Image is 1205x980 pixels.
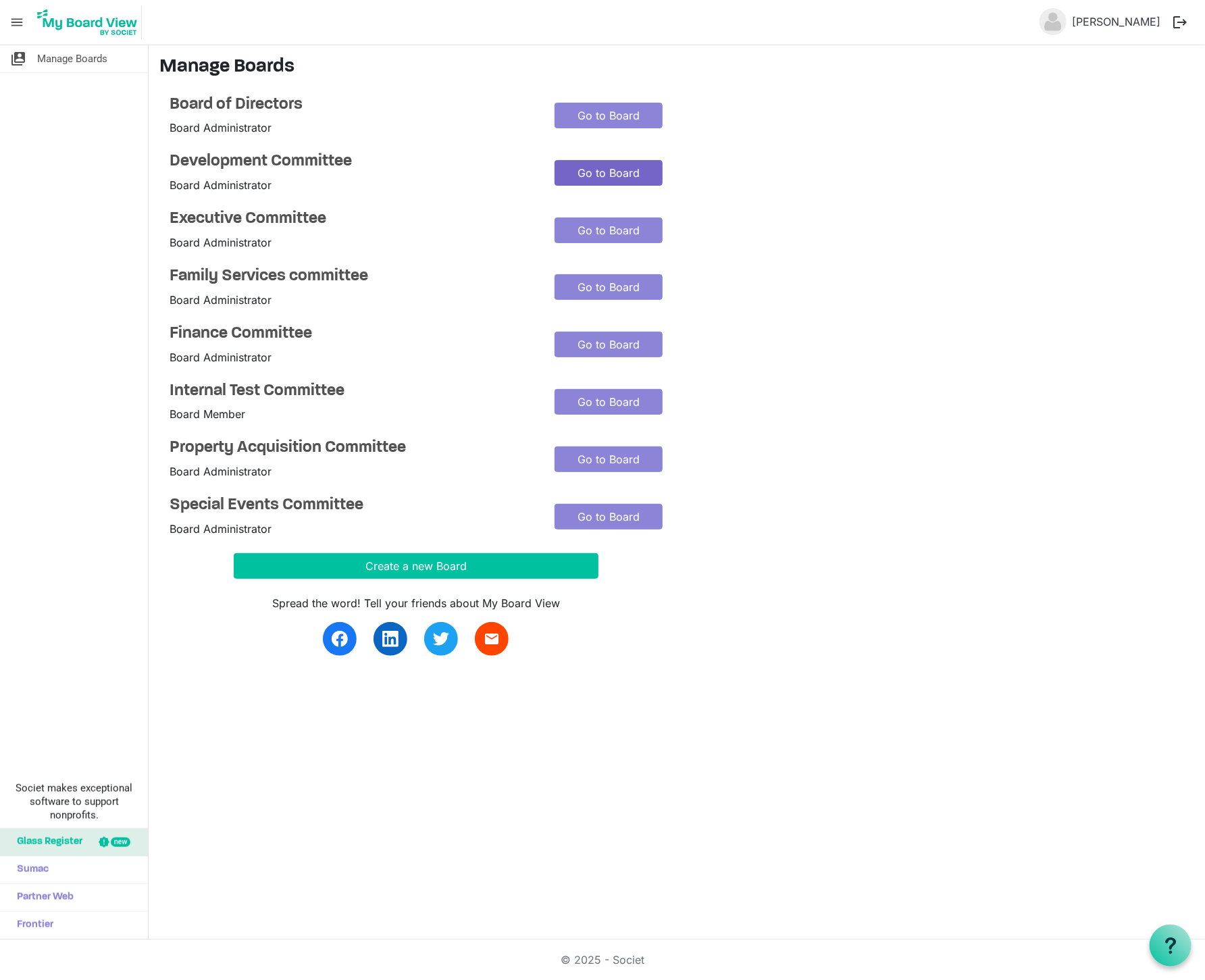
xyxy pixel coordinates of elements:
[170,236,272,249] span: Board Administrator
[10,912,53,939] span: Frontier
[555,103,663,128] a: Go to Board
[170,465,272,478] span: Board Administrator
[6,781,142,822] span: Societ makes exceptional software to support nonprofits.
[555,446,663,472] a: Go to Board
[111,837,130,847] div: new
[170,152,534,172] a: Development Committee
[10,829,82,856] span: Glass Register
[170,522,272,536] span: Board Administrator
[170,121,272,134] span: Board Administrator
[159,56,1194,79] h3: Manage Boards
[475,622,509,656] a: email
[170,382,534,401] a: Internal Test Committee
[555,217,663,243] a: Go to Board
[10,856,49,883] span: Sumac
[555,160,663,186] a: Go to Board
[33,5,147,39] a: My Board View Logo
[170,324,534,344] a: Finance Committee
[1040,8,1067,35] img: no-profile-picture.svg
[33,5,142,39] img: My Board View Logo
[433,631,449,647] img: twitter.svg
[170,407,245,421] span: Board Member
[170,293,272,307] span: Board Administrator
[4,9,30,35] span: menu
[170,178,272,192] span: Board Administrator
[555,504,663,530] a: Go to Board
[170,95,534,115] a: Board of Directors
[555,389,663,415] a: Go to Board
[10,884,74,911] span: Partner Web
[1067,8,1166,35] a: [PERSON_NAME]
[332,631,348,647] img: facebook.svg
[561,953,644,966] a: © 2025 - Societ
[234,553,598,579] button: Create a new Board
[555,332,663,357] a: Go to Board
[170,351,272,364] span: Board Administrator
[170,438,534,458] a: Property Acquisition Committee
[234,595,598,611] div: Spread the word! Tell your friends about My Board View
[555,274,663,300] a: Go to Board
[10,45,26,72] span: switch_account
[37,45,107,72] span: Manage Boards
[170,267,534,286] a: Family Services committee
[170,209,534,229] a: Executive Committee
[170,496,534,515] a: Special Events Committee
[1166,8,1194,36] button: logout
[382,631,399,647] img: linkedin.svg
[484,631,500,647] span: email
